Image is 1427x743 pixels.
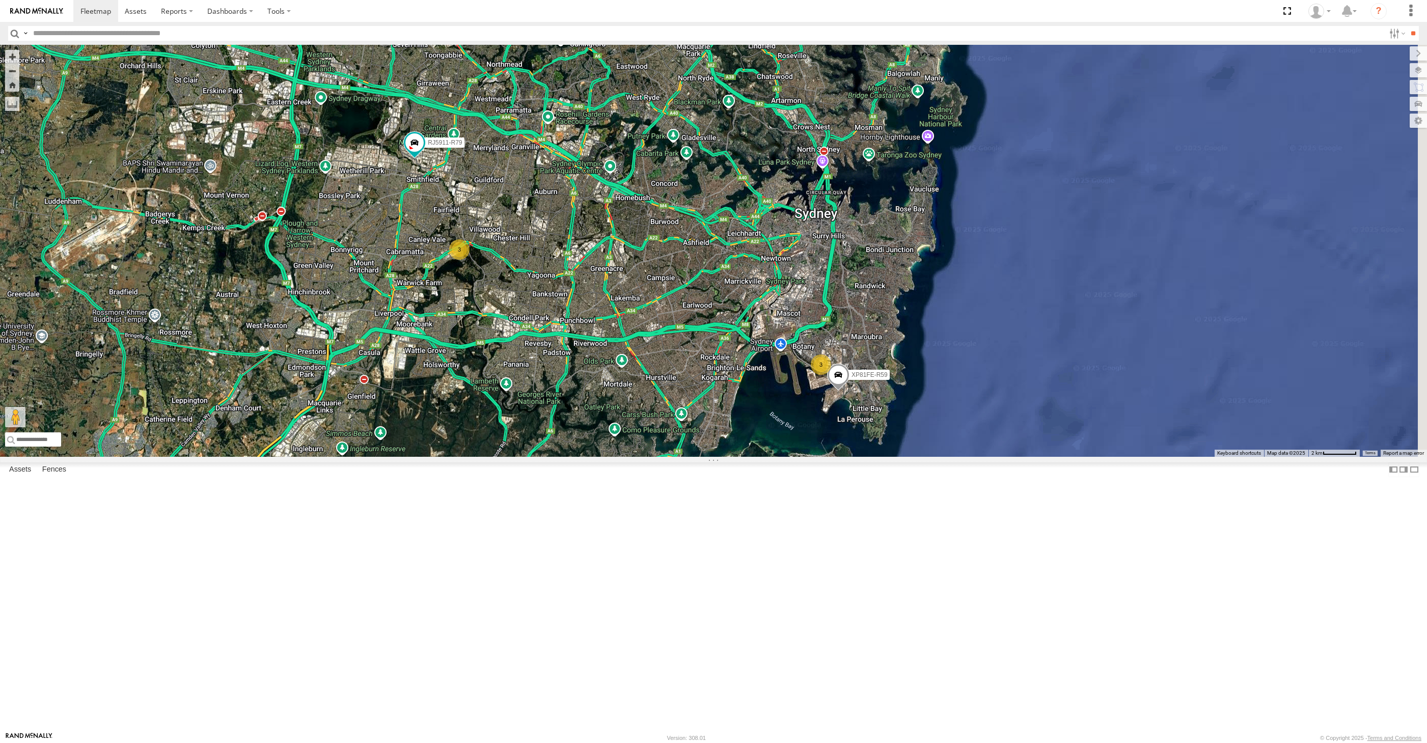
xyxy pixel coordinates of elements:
[1409,462,1419,477] label: Hide Summary Table
[1388,462,1398,477] label: Dock Summary Table to the Left
[1267,450,1305,456] span: Map data ©2025
[5,97,19,111] label: Measure
[5,64,19,78] button: Zoom out
[428,139,462,146] span: RJ5911-R79
[1308,450,1360,457] button: Map Scale: 2 km per 63 pixels
[1383,450,1424,456] a: Report a map error
[1398,462,1409,477] label: Dock Summary Table to the Right
[37,462,71,477] label: Fences
[5,78,19,92] button: Zoom Home
[852,371,888,378] span: XP81FE-R59
[811,354,831,375] div: 3
[667,735,706,741] div: Version: 308.01
[1311,450,1323,456] span: 2 km
[1365,451,1376,455] a: Terms (opens in new tab)
[10,8,63,15] img: rand-logo.svg
[1217,450,1261,457] button: Keyboard shortcuts
[6,733,52,743] a: Visit our Website
[1385,26,1407,41] label: Search Filter Options
[5,407,25,427] button: Drag Pegman onto the map to open Street View
[1305,4,1334,19] div: Quang MAC
[5,50,19,64] button: Zoom in
[1370,3,1387,19] i: ?
[21,26,30,41] label: Search Query
[1367,735,1421,741] a: Terms and Conditions
[1320,735,1421,741] div: © Copyright 2025 -
[1410,114,1427,128] label: Map Settings
[4,462,36,477] label: Assets
[449,239,470,260] div: 3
